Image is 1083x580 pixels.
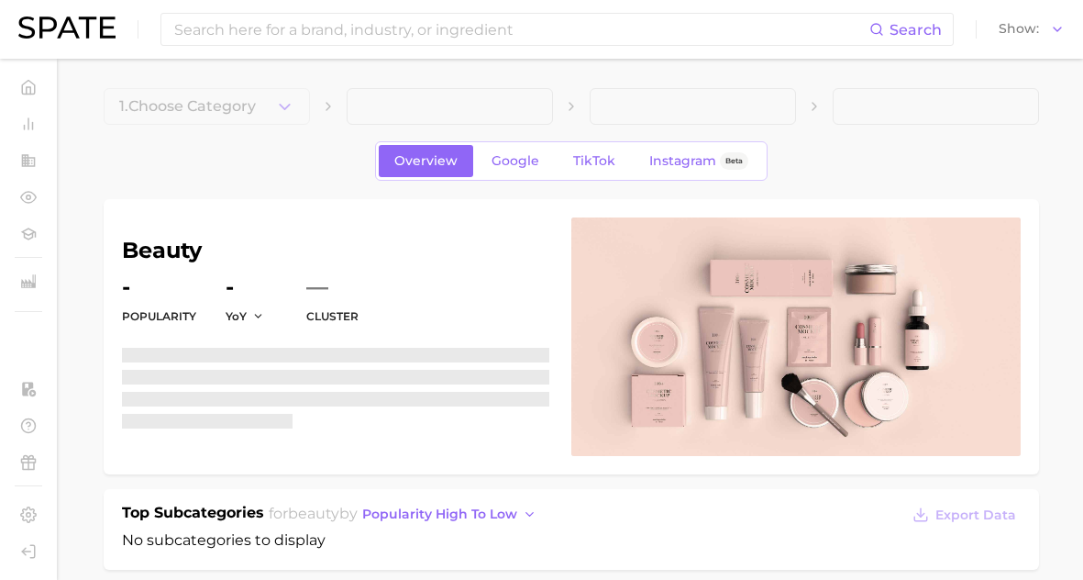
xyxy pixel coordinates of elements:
[394,153,458,169] span: Overview
[476,145,555,177] a: Google
[634,145,764,177] a: InstagramBeta
[994,17,1069,41] button: Show
[18,17,116,39] img: SPATE
[558,145,631,177] a: TikTok
[119,98,256,115] span: 1. Choose Category
[573,153,615,169] span: TikTok
[122,502,264,530] h1: Top Subcategories
[379,145,473,177] a: Overview
[908,502,1020,528] button: Export Data
[306,276,328,298] span: —
[122,306,196,328] dt: Popularity
[226,308,265,324] button: YoY
[122,240,549,262] h1: beauty
[725,153,743,169] span: Beta
[226,308,247,324] span: YoY
[15,538,42,565] a: Log out. Currently logged in with e-mail addison@spate.nyc.
[226,276,277,298] dd: -
[306,306,359,328] dt: cluster
[358,502,542,527] button: popularity high to low
[890,21,942,39] span: Search
[172,14,869,45] input: Search here for a brand, industry, or ingredient
[122,502,1021,552] div: No subcategories to display
[649,153,716,169] span: Instagram
[492,153,539,169] span: Google
[935,507,1016,523] span: Export Data
[999,24,1039,34] span: Show
[288,505,339,522] span: beauty
[104,88,310,125] button: 1.Choose Category
[362,507,517,522] span: popularity high to low
[122,276,196,298] dd: -
[269,505,542,522] span: for by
